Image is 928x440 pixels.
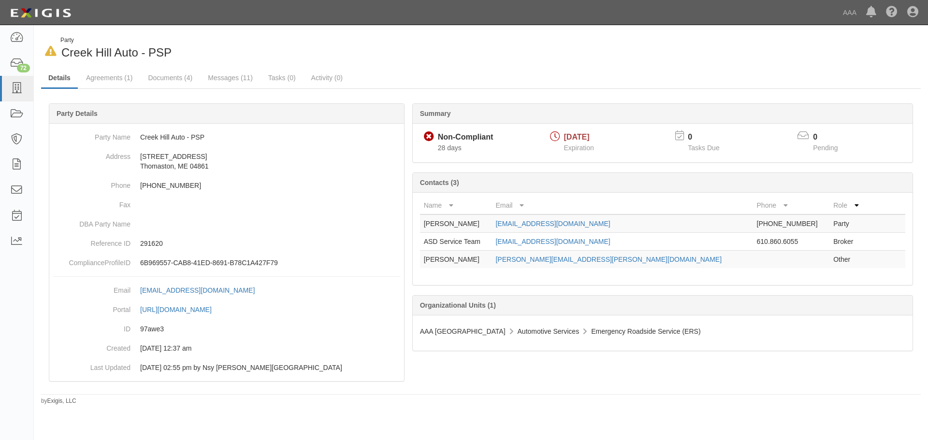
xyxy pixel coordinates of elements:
[140,239,400,248] p: 291620
[304,68,350,87] a: Activity (0)
[518,327,580,335] span: Automotive Services
[41,36,474,61] div: Creek Hill Auto - PSP
[53,147,400,176] dd: [STREET_ADDRESS] Thomaston, ME 04861
[420,179,459,186] b: Contacts (3)
[495,220,610,227] a: [EMAIL_ADDRESS][DOMAIN_NAME]
[53,319,400,339] dd: 97awe3
[261,68,303,87] a: Tasks (0)
[140,286,265,294] a: [EMAIL_ADDRESS][DOMAIN_NAME]
[53,147,130,161] dt: Address
[41,397,76,405] small: by
[813,132,850,143] p: 0
[438,132,493,143] div: Non-Compliant
[688,132,731,143] p: 0
[53,281,130,295] dt: Email
[420,214,492,233] td: [PERSON_NAME]
[53,128,400,147] dd: Creek Hill Auto - PSP
[53,253,130,268] dt: ComplianceProfileID
[41,68,78,89] a: Details
[886,7,898,18] i: Help Center - Complianz
[53,339,400,358] dd: 03/10/2023 12:37 am
[420,110,451,117] b: Summary
[53,128,130,142] dt: Party Name
[829,233,867,251] td: Broker
[753,214,830,233] td: [PHONE_NUMBER]
[829,214,867,233] td: Party
[564,133,590,141] span: [DATE]
[838,3,861,22] a: AAA
[829,197,867,214] th: Role
[495,238,610,245] a: [EMAIL_ADDRESS][DOMAIN_NAME]
[53,234,130,248] dt: Reference ID
[53,300,130,314] dt: Portal
[438,144,462,152] span: Since 08/26/2025
[57,110,98,117] b: Party Details
[829,251,867,269] td: Other
[17,64,30,72] div: 72
[53,214,130,229] dt: DBA Party Name
[420,251,492,269] td: [PERSON_NAME]
[7,4,74,22] img: logo-5460c22ac91f19d4615b14bd174203de0afe785f0fc80cf4dbbc73dc1793850b.png
[420,327,506,335] span: AAA [GEOGRAPHIC_DATA]
[564,144,594,152] span: Expiration
[61,46,172,59] span: Creek Hill Auto - PSP
[420,197,492,214] th: Name
[53,195,130,210] dt: Fax
[492,197,753,214] th: Email
[53,358,130,372] dt: Last Updated
[420,301,496,309] b: Organizational Units (1)
[201,68,260,87] a: Messages (11)
[420,233,492,251] td: ASD Service Team
[495,255,722,263] a: [PERSON_NAME][EMAIL_ADDRESS][PERSON_NAME][DOMAIN_NAME]
[140,258,400,268] p: 6B969557-CAB8-41ED-8691-B78C1A427F79
[60,36,172,44] div: Party
[53,319,130,334] dt: ID
[79,68,140,87] a: Agreements (1)
[591,327,700,335] span: Emergency Roadside Service (ERS)
[53,176,130,190] dt: Phone
[688,144,719,152] span: Tasks Due
[45,46,57,57] i: In Default since 09/09/2025
[140,285,255,295] div: [EMAIL_ADDRESS][DOMAIN_NAME]
[53,176,400,195] dd: [PHONE_NUMBER]
[53,358,400,377] dd: 07/03/2025 02:55 pm by Nsy Archibong-Usoro
[53,339,130,353] dt: Created
[424,132,434,142] i: Non-Compliant
[140,306,222,313] a: [URL][DOMAIN_NAME]
[813,144,838,152] span: Pending
[753,233,830,251] td: 610.860.6055
[47,397,76,404] a: Exigis, LLC
[141,68,200,87] a: Documents (4)
[753,197,830,214] th: Phone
